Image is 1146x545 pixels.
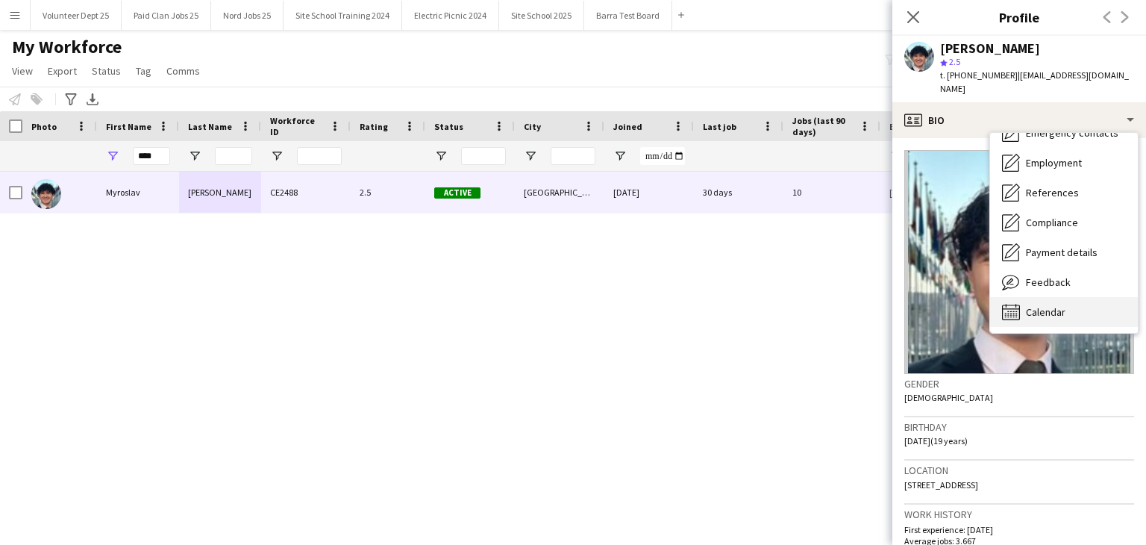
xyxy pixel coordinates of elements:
div: Compliance [990,208,1138,237]
p: First experience: [DATE] [904,524,1134,535]
a: Export [42,61,83,81]
span: Compliance [1026,216,1078,229]
button: Open Filter Menu [524,149,537,163]
span: Last Name [188,121,232,132]
input: First Name Filter Input [133,147,170,165]
h3: Gender [904,377,1134,390]
span: | [EMAIL_ADDRESS][DOMAIN_NAME] [940,69,1129,94]
div: References [990,178,1138,208]
button: Open Filter Menu [188,149,201,163]
a: Tag [130,61,157,81]
span: [DEMOGRAPHIC_DATA] [904,392,993,403]
h3: Location [904,464,1134,477]
span: Email [889,121,913,132]
button: Barra Test Board [584,1,672,30]
div: Payment details [990,237,1138,267]
input: Last Name Filter Input [215,147,252,165]
input: Joined Filter Input [640,147,685,165]
span: [DATE] (19 years) [904,435,968,446]
button: Open Filter Menu [434,149,448,163]
span: Feedback [1026,275,1071,289]
input: Status Filter Input [461,147,506,165]
button: Open Filter Menu [889,149,903,163]
input: Workforce ID Filter Input [297,147,342,165]
span: Photo [31,121,57,132]
a: View [6,61,39,81]
span: Employment [1026,156,1082,169]
span: Active [434,187,480,199]
div: 2.5 [351,172,425,213]
h3: Profile [892,7,1146,27]
button: Site School Training 2024 [284,1,402,30]
img: Crew avatar or photo [904,150,1134,374]
button: Volunteer Dept 25 [31,1,122,30]
span: Emergency contacts [1026,126,1118,140]
div: Emergency contacts [990,118,1138,148]
div: Feedback [990,267,1138,297]
div: [GEOGRAPHIC_DATA] 8 [515,172,604,213]
span: t. [PHONE_NUMBER] [940,69,1018,81]
span: Joined [613,121,642,132]
span: Rating [360,121,388,132]
div: Calendar [990,297,1138,327]
button: Open Filter Menu [106,149,119,163]
span: View [12,64,33,78]
a: Status [86,61,127,81]
button: Open Filter Menu [270,149,284,163]
div: CE2488 [261,172,351,213]
span: 2.5 [949,56,960,67]
div: [DATE] [604,172,694,213]
button: Open Filter Menu [613,149,627,163]
button: Paid Clan Jobs 25 [122,1,211,30]
span: First Name [106,121,151,132]
span: Jobs (last 90 days) [792,115,854,137]
span: Status [434,121,463,132]
span: Tag [136,64,151,78]
img: Myroslav Svyrydov [31,179,61,209]
span: Calendar [1026,305,1065,319]
button: Nord Jobs 25 [211,1,284,30]
span: My Workforce [12,36,122,58]
div: 10 [783,172,880,213]
app-action-btn: Export XLSX [84,90,101,108]
span: Workforce ID [270,115,324,137]
input: City Filter Input [551,147,595,165]
span: Payment details [1026,246,1098,259]
span: Last job [703,121,736,132]
span: References [1026,186,1079,199]
h3: Birthday [904,420,1134,434]
h3: Work history [904,508,1134,521]
div: 30 days [694,172,783,213]
span: [STREET_ADDRESS] [904,479,978,490]
span: Comms [166,64,200,78]
div: Employment [990,148,1138,178]
div: Myroslav [97,172,179,213]
div: Bio [892,102,1146,138]
button: Site School 2025 [499,1,584,30]
span: Export [48,64,77,78]
span: City [524,121,541,132]
app-action-btn: Advanced filters [62,90,80,108]
div: [PERSON_NAME] [179,172,261,213]
a: Comms [160,61,206,81]
span: Status [92,64,121,78]
button: Electric Picnic 2024 [402,1,499,30]
div: [PERSON_NAME] [940,42,1040,55]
